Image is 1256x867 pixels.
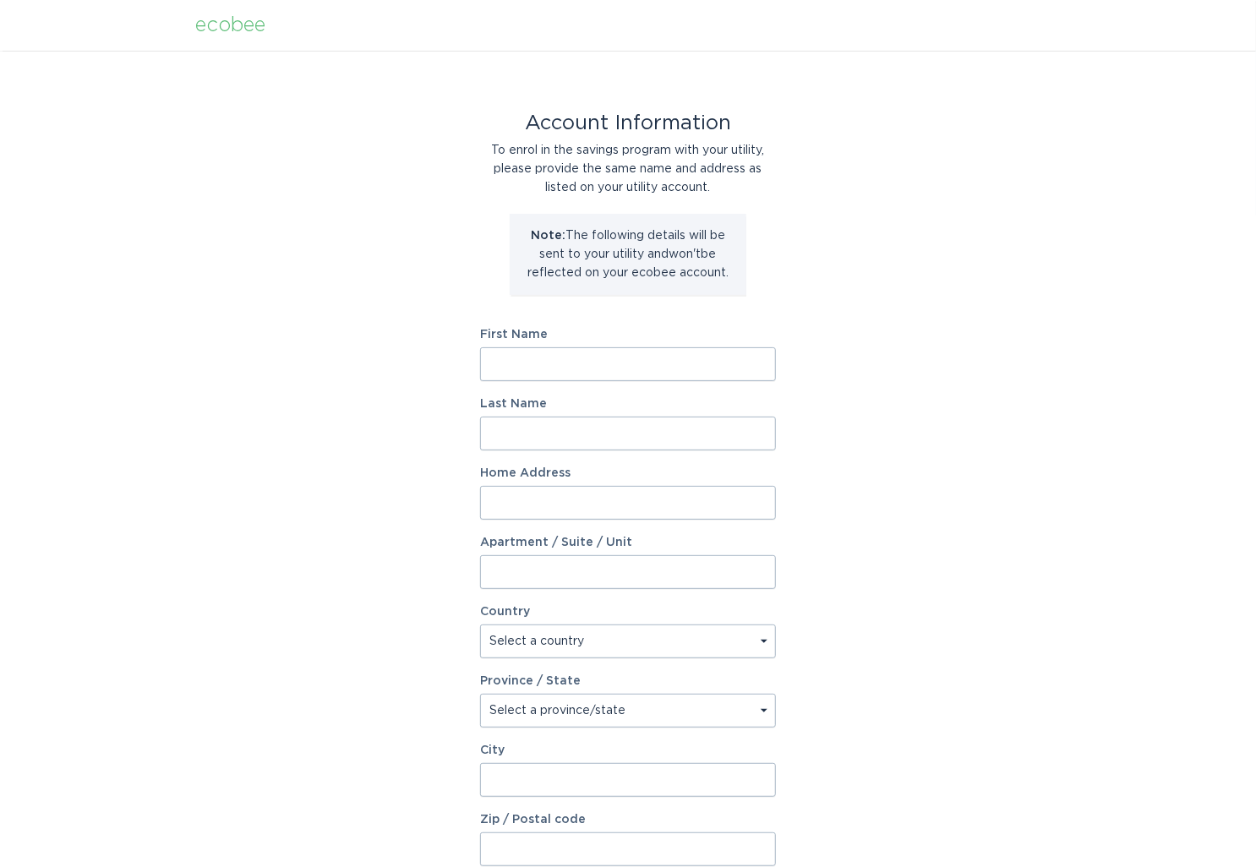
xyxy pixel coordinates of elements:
label: Country [480,606,530,618]
label: Zip / Postal code [480,814,776,826]
strong: Note: [531,230,565,242]
div: Account Information [480,114,776,133]
div: To enrol in the savings program with your utility, please provide the same name and address as li... [480,141,776,197]
label: Last Name [480,398,776,410]
label: First Name [480,329,776,341]
p: The following details will be sent to your utility and won't be reflected on your ecobee account. [522,226,734,282]
div: ecobee [195,16,265,35]
label: Province / State [480,675,581,687]
label: Apartment / Suite / Unit [480,537,776,548]
label: City [480,744,776,756]
label: Home Address [480,467,776,479]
